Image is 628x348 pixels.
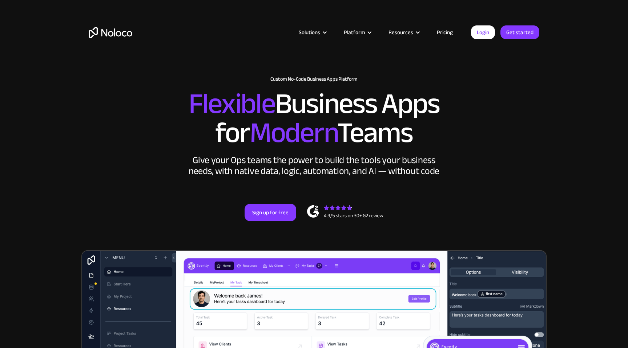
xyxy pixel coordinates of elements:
[379,28,428,37] div: Resources
[89,27,132,38] a: home
[245,204,296,221] a: Sign up for free
[344,28,365,37] div: Platform
[389,28,413,37] div: Resources
[500,25,539,39] a: Get started
[299,28,320,37] div: Solutions
[471,25,495,39] a: Login
[89,89,539,147] h2: Business Apps for Teams
[335,28,379,37] div: Platform
[250,106,337,160] span: Modern
[290,28,335,37] div: Solutions
[428,28,462,37] a: Pricing
[189,77,275,131] span: Flexible
[187,155,441,177] div: Give your Ops teams the power to build the tools your business needs, with native data, logic, au...
[89,76,539,82] h1: Custom No-Code Business Apps Platform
